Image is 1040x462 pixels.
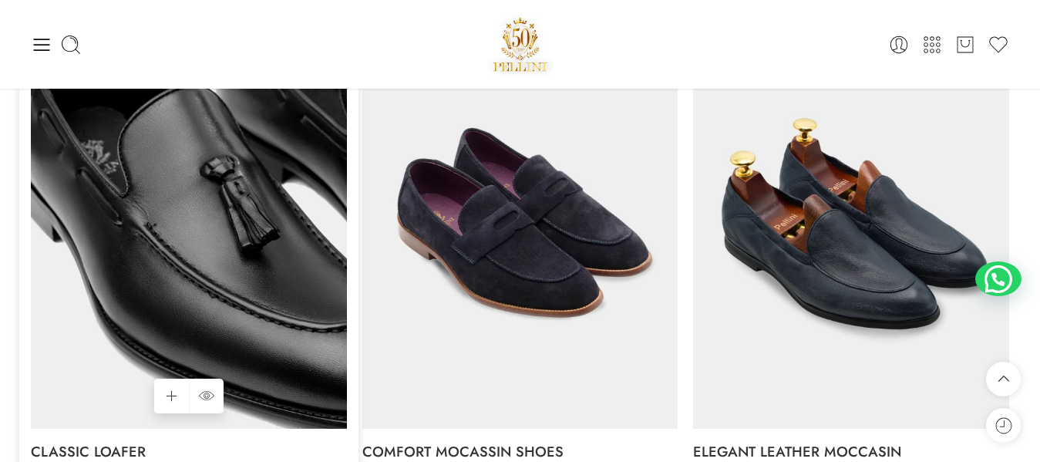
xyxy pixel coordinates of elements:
a: QUICK SHOP [189,379,224,413]
a: Pellini - [487,12,554,77]
a: Wishlist [988,34,1009,56]
a: Login / Register [888,34,910,56]
a: Cart [954,34,976,56]
a: Select options for “CLASSIC LOAFER” [154,379,189,413]
img: Pellini [487,12,554,77]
